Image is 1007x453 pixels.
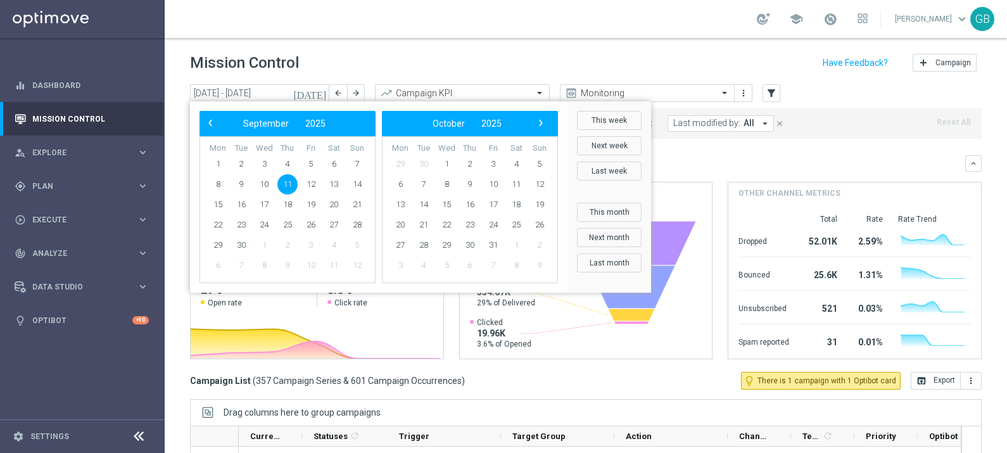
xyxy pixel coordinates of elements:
bs-datepicker-navigation-view: ​ ​ ​ [203,115,366,132]
button: ‹ [203,115,219,132]
span: 8 [506,255,526,276]
i: preview [565,87,578,99]
button: Last month [577,253,642,272]
h4: Other channel metrics [738,188,840,199]
span: keyboard_arrow_down [955,12,969,26]
span: 13 [390,195,410,215]
button: person_search Explore keyboard_arrow_right [14,148,149,158]
button: Next week [577,136,642,155]
span: 29% of Delivered [477,298,535,308]
span: 30 [414,154,434,174]
div: Mission Control [14,114,149,124]
span: 29 [208,235,228,255]
i: refresh [823,431,833,441]
span: There is 1 campaign with 1 Optibot card [757,375,896,386]
button: more_vert [737,86,750,101]
button: close [774,117,785,131]
i: more_vert [966,376,976,386]
span: 5 [529,154,550,174]
button: open_in_browser Export [911,372,961,390]
span: 7 [347,154,367,174]
div: 2.59% [852,230,883,250]
span: 20 [390,215,410,235]
th: weekday [412,143,436,154]
div: Total [804,214,837,224]
button: › [532,115,548,132]
span: 29 [436,235,457,255]
span: Calculate column [821,429,833,443]
span: 10 [483,174,503,195]
span: 25 [277,215,298,235]
button: This month [577,203,642,222]
div: Dashboard [15,68,149,102]
div: GB [970,7,994,31]
th: weekday [299,143,322,154]
span: 21 [347,195,367,215]
span: Open rate [208,298,242,308]
div: 52.01K [804,230,837,250]
span: 9 [529,255,550,276]
button: [DATE] [291,84,329,103]
a: Mission Control [32,102,149,136]
th: weekday [276,143,300,154]
button: gps_fixed Plan keyboard_arrow_right [14,181,149,191]
div: play_circle_outline Execute keyboard_arrow_right [14,215,149,225]
span: Analyze [32,250,137,257]
h3: Campaign List [190,375,465,386]
span: 7 [231,255,251,276]
span: school [789,12,803,26]
span: 29 [390,154,410,174]
span: 23 [460,215,480,235]
button: track_changes Analyze keyboard_arrow_right [14,248,149,258]
i: lightbulb_outline [744,375,755,386]
button: arrow_back [329,84,347,102]
i: keyboard_arrow_right [137,281,149,293]
span: 1 [208,154,228,174]
span: 4 [506,154,526,174]
th: weekday [230,143,253,154]
span: 18 [506,195,526,215]
span: 30 [231,235,251,255]
span: Templates [802,431,821,441]
div: 1.31% [852,264,883,284]
span: 4 [277,154,298,174]
div: Execute [15,214,137,226]
span: 10 [254,174,274,195]
button: more_vert [961,372,982,390]
i: keyboard_arrow_right [137,214,149,226]
span: 20 [324,195,344,215]
span: 8 [254,255,274,276]
span: 31 [483,235,503,255]
span: 3.6% of Opened [477,339,531,349]
span: 4 [324,235,344,255]
div: 31 [804,331,837,351]
span: 22 [436,215,457,235]
span: Statuses [313,431,348,441]
span: 30 [460,235,480,255]
div: 0.03% [852,297,883,317]
span: 21 [414,215,434,235]
span: 8 [208,174,228,195]
button: Last week [577,162,642,181]
i: keyboard_arrow_right [137,180,149,192]
i: trending_up [380,87,393,99]
span: 10 [301,255,321,276]
button: filter_alt [763,84,780,102]
i: person_search [15,147,26,158]
span: 5 [436,255,457,276]
div: +10 [132,316,149,324]
span: 9 [231,174,251,195]
span: 24 [483,215,503,235]
span: 27 [324,215,344,235]
th: weekday [505,143,528,154]
span: 15 [208,195,228,215]
span: 2025 [305,118,326,129]
th: weekday [481,143,505,154]
a: Optibot [32,303,132,337]
span: 4 [414,255,434,276]
button: Next month [577,228,642,247]
div: Data Studio keyboard_arrow_right [14,282,149,292]
ng-select: Monitoring [560,84,735,102]
span: › [533,115,549,131]
span: 26 [529,215,550,235]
